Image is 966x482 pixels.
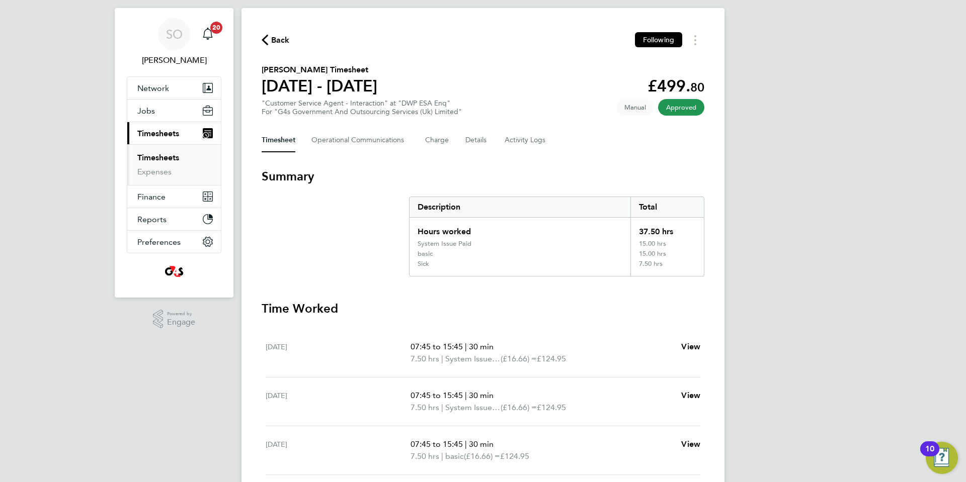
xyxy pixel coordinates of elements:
img: g4s4-logo-retina.png [162,263,186,279]
div: 15.00 hrs [630,250,704,260]
div: Timesheets [127,144,221,185]
span: This timesheet was manually created. [616,99,654,116]
span: Finance [137,192,166,202]
div: Hours worked [410,218,630,240]
div: For "G4s Government And Outsourcing Services (Uk) Limited" [262,108,462,116]
div: Sick [418,260,429,268]
h2: [PERSON_NAME] Timesheet [262,64,377,76]
div: 15.00 hrs [630,240,704,250]
span: Engage [167,318,195,327]
button: Activity Logs [505,128,547,152]
a: Timesheets [137,153,179,162]
span: | [441,403,443,412]
div: Summary [409,197,704,276]
div: basic [418,250,433,258]
div: [DATE] [266,390,411,414]
span: £124.95 [500,451,529,461]
span: 7.50 hrs [411,403,439,412]
span: View [681,342,700,351]
span: Following [643,35,674,44]
app-decimal: £499. [648,76,704,95]
span: SO [166,28,183,41]
div: [DATE] [266,341,411,365]
span: Jobs [137,106,155,116]
span: Samantha Orchard [127,54,221,66]
span: £124.95 [537,354,566,363]
span: 20 [210,22,222,34]
div: 10 [925,449,934,462]
a: 20 [198,18,218,50]
span: (£16.66) = [464,451,500,461]
h1: [DATE] - [DATE] [262,76,377,96]
button: Timesheets Menu [686,32,704,48]
div: 7.50 hrs [630,260,704,276]
span: 30 min [469,439,494,449]
button: Charge [425,128,449,152]
button: Timesheets [127,122,221,144]
a: View [681,438,700,450]
span: | [441,354,443,363]
button: Reports [127,208,221,230]
div: [DATE] [266,438,411,462]
button: Jobs [127,100,221,122]
span: 07:45 to 15:45 [411,391,463,400]
a: View [681,390,700,402]
button: Details [465,128,489,152]
a: View [681,341,700,353]
div: "Customer Service Agent - Interaction" at "DWP ESA Enq" [262,99,462,116]
span: System Issue Paid [445,402,501,414]
span: basic [445,450,464,462]
button: Preferences [127,231,221,253]
div: Description [410,197,630,217]
span: £124.95 [537,403,566,412]
span: 30 min [469,391,494,400]
span: 7.50 hrs [411,354,439,363]
span: Powered by [167,310,195,318]
span: 30 min [469,342,494,351]
button: Operational Communications [311,128,409,152]
span: View [681,391,700,400]
span: (£16.66) = [501,354,537,363]
nav: Main navigation [115,8,233,298]
span: | [465,391,467,400]
a: Go to home page [127,263,221,279]
button: Following [635,32,682,47]
a: SO[PERSON_NAME] [127,18,221,66]
span: Preferences [137,237,181,247]
span: 80 [690,80,704,94]
h3: Summary [262,168,704,184]
button: Open Resource Center, 10 new notifications [926,442,958,474]
h3: Time Worked [262,301,704,317]
div: 37.50 hrs [630,218,704,240]
span: Back [271,34,290,46]
span: Reports [137,215,167,224]
span: View [681,439,700,449]
span: 07:45 to 15:45 [411,439,463,449]
button: Back [262,34,290,46]
div: Total [630,197,704,217]
a: Expenses [137,167,172,176]
button: Timesheet [262,128,295,152]
span: | [465,439,467,449]
span: 7.50 hrs [411,451,439,461]
div: System Issue Paid [418,240,471,248]
span: (£16.66) = [501,403,537,412]
span: | [441,451,443,461]
span: | [465,342,467,351]
span: This timesheet has been approved. [658,99,704,116]
span: System Issue Paid [445,353,501,365]
span: 07:45 to 15:45 [411,342,463,351]
span: Timesheets [137,129,179,138]
button: Network [127,77,221,99]
button: Finance [127,185,221,208]
span: Network [137,83,169,93]
a: Powered byEngage [153,310,196,329]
